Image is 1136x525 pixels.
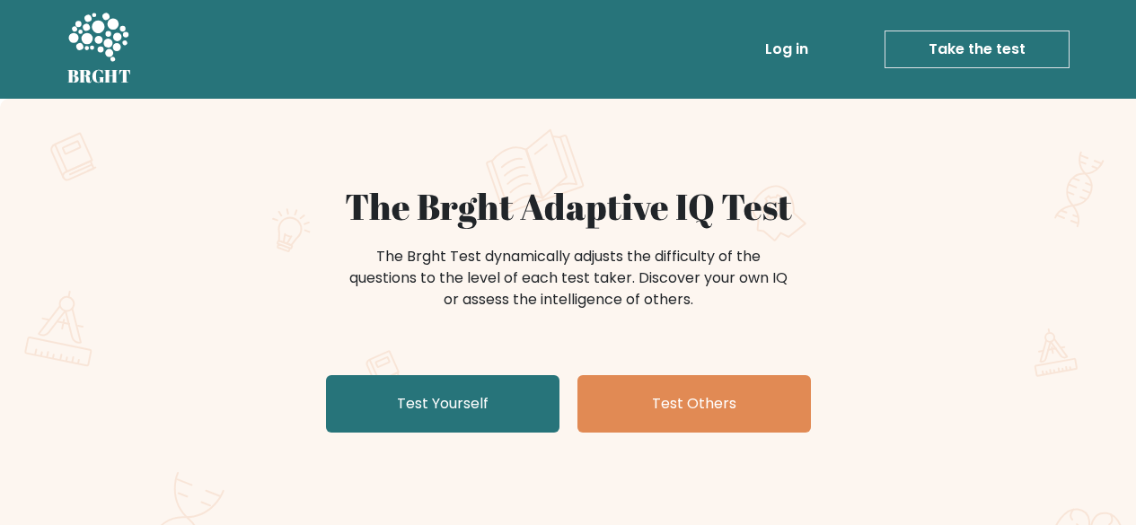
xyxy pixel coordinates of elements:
h1: The Brght Adaptive IQ Test [130,185,1007,228]
h5: BRGHT [67,66,132,87]
a: Test Others [577,375,811,433]
a: Take the test [885,31,1070,68]
a: BRGHT [67,7,132,92]
div: The Brght Test dynamically adjusts the difficulty of the questions to the level of each test take... [344,246,793,311]
a: Log in [758,31,815,67]
a: Test Yourself [326,375,559,433]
